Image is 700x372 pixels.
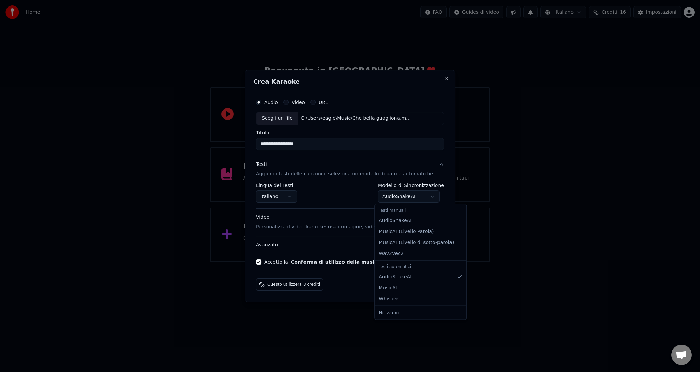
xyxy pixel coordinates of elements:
span: MusicAI ( Livello di sotto-parola ) [379,239,454,246]
span: Whisper [379,295,398,302]
div: Testi manuali [376,206,465,215]
span: AudioShakeAI [379,274,412,281]
div: Testi automatici [376,262,465,272]
span: MusicAI ( Livello Parola ) [379,228,434,235]
span: MusicAI [379,284,397,291]
span: Wav2Vec2 [379,250,403,257]
span: Nessuno [379,309,399,316]
span: AudioShakeAI [379,217,412,224]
